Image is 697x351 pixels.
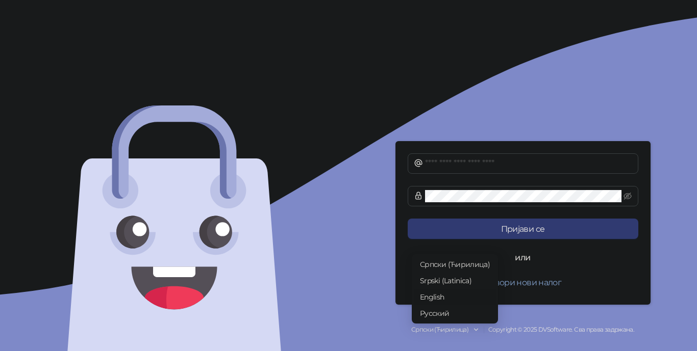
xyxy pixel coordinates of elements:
[408,219,638,239] button: Пријави се
[408,272,638,292] button: Отвори нови налог
[507,251,538,264] span: или
[420,275,490,286] span: Srpski (Latinica)
[420,291,490,303] span: English
[411,325,468,335] div: Српски (Ћирилица)
[408,278,638,287] a: Отвори нови налог
[65,105,284,351] img: logo-face.svg
[420,308,490,319] span: Русский
[624,192,632,200] span: eye-invisible
[420,259,490,270] span: Српски (Ћирилица)
[348,325,697,335] div: Copyright © 2025 DVSoftware. Сва права задржана.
